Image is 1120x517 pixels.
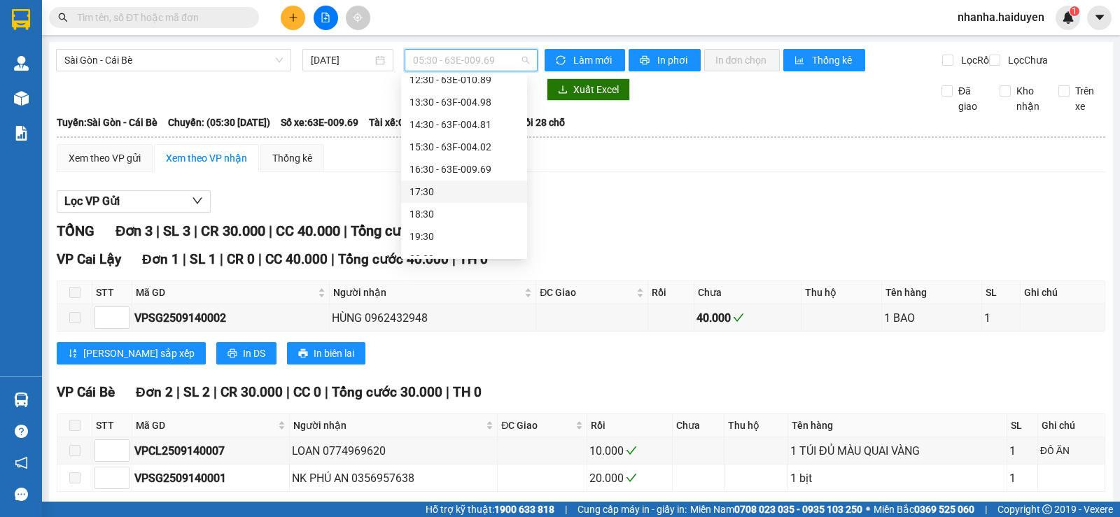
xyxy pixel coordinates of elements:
span: Miền Bắc [874,502,974,517]
th: Tên hàng [882,281,982,304]
span: ĐC Giao [501,418,573,433]
span: nhanha.haiduyen [946,8,1056,26]
button: syncLàm mới [545,49,625,71]
span: | [446,384,449,400]
th: Rồi [648,281,694,304]
span: Tổng cước 40.000 [338,251,449,267]
span: Sài Gòn - Cái Bè [64,50,283,71]
div: 18:30 [409,206,519,222]
span: In DS [243,346,265,361]
span: 1 [1072,6,1077,16]
img: solution-icon [14,126,29,141]
span: Hỗ trợ kỹ thuật: [426,502,554,517]
span: CC 0 [293,384,321,400]
span: download [558,85,568,96]
span: Chuyến: (05:30 [DATE]) [168,115,270,130]
span: Đơn 2 [136,384,173,400]
div: Thống kê [272,150,312,166]
span: Cung cấp máy in - giấy in: [577,502,687,517]
div: VPCL2509140007 [134,442,287,460]
span: | [176,384,180,400]
span: Số xe: 63E-009.69 [281,115,358,130]
div: 16:30 - 63E-009.69 [409,162,519,177]
button: sort-ascending[PERSON_NAME] sắp xếp [57,342,206,364]
input: Tìm tên, số ĐT hoặc mã đơn [77,10,242,25]
div: 15:30 - 63F-004.02 [409,139,519,155]
span: SL 2 [183,384,210,400]
button: Lọc VP Gửi [57,190,211,213]
span: Xuất Excel [573,82,619,97]
b: Tuyến: Sài Gòn - Cái Bè [57,117,157,128]
span: notification [15,456,28,469]
span: sort-ascending [68,348,78,360]
div: 20.000 [589,469,670,487]
div: Xem theo VP nhận [166,150,247,166]
span: | [220,251,223,267]
span: | [331,251,335,267]
span: | [258,251,262,267]
span: printer [227,348,237,360]
div: ĐỒ ĂN [1040,443,1102,458]
div: 14:30 - 63F-004.81 [409,117,519,132]
span: 05:30 - 63E-009.69 [413,50,528,71]
span: Tổng cước 70.000 [351,222,463,239]
span: search [58,13,68,22]
th: STT [92,281,132,304]
button: file-add [314,6,338,30]
span: caret-down [1093,11,1106,24]
span: | [452,251,456,267]
span: [PERSON_NAME] sắp xếp [83,346,195,361]
span: down [192,195,203,206]
strong: 1900 633 818 [494,504,554,515]
div: 1 [1009,469,1035,487]
div: VPSG2509140002 [134,309,327,327]
img: logo-vxr [12,9,30,30]
span: | [344,222,347,239]
span: printer [640,55,652,66]
button: aim [346,6,370,30]
span: check [626,445,637,456]
button: In đơn chọn [704,49,780,71]
div: 19:30 [409,229,519,244]
span: | [565,502,567,517]
th: Chưa [673,414,724,437]
span: Kho nhận [1011,83,1047,114]
span: CC 40.000 [276,222,340,239]
span: CR 30.000 [220,384,283,400]
span: Thống kê [812,52,854,68]
span: ĐC Giao [540,285,633,300]
div: 40.000 [696,309,799,327]
span: | [213,384,217,400]
span: In biên lai [314,346,354,361]
span: VP Cai Lậy [57,251,121,267]
th: Thu hộ [724,414,788,437]
span: check [626,472,637,483]
span: question-circle [15,425,28,438]
input: 14/09/2025 [311,52,373,68]
th: Ghi chú [1021,281,1105,304]
span: | [183,251,186,267]
span: Trên xe [1070,83,1106,114]
span: CR 30.000 [201,222,265,239]
th: SL [1007,414,1038,437]
span: Lọc VP Gửi [64,192,120,210]
img: icon-new-feature [1062,11,1074,24]
th: STT [92,414,132,437]
span: | [269,222,272,239]
span: TỔNG [57,222,94,239]
div: 1 [1009,442,1035,460]
button: printerIn DS [216,342,276,364]
img: warehouse-icon [14,392,29,407]
span: Miền Nam [690,502,862,517]
span: VP Cái Bè [57,384,115,400]
th: Chưa [694,281,802,304]
td: VPSG2509140002 [132,304,330,332]
span: ⚪️ [866,507,870,512]
span: CR 0 [227,251,255,267]
span: aim [353,13,363,22]
span: Lọc Rồi [955,52,993,68]
span: SL 3 [163,222,190,239]
div: 17:30 [409,184,519,199]
strong: 0369 525 060 [914,504,974,515]
span: Mã GD [136,285,315,300]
